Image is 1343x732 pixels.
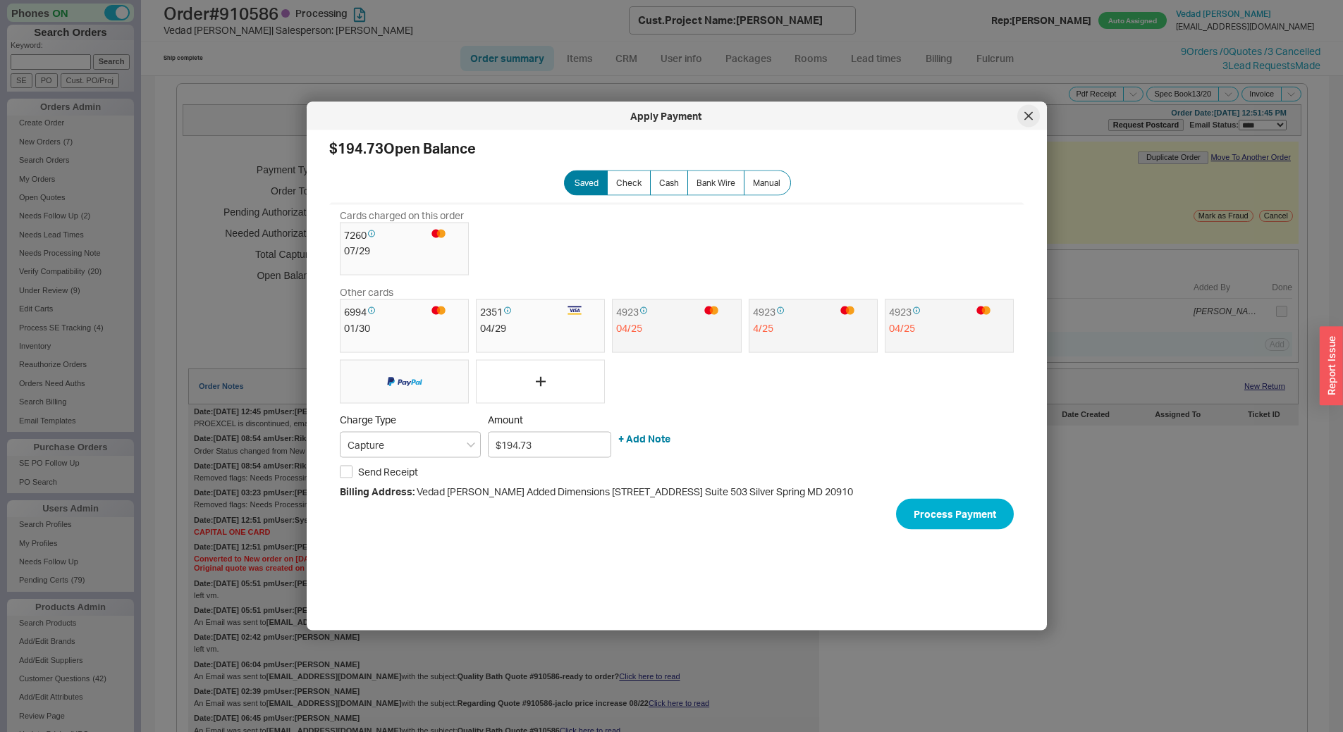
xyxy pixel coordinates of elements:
[618,432,670,446] button: + Add Note
[914,505,996,522] span: Process Payment
[616,303,697,321] div: 4923
[340,209,1014,223] div: Cards charged on this order
[344,321,465,335] div: 01 / 30
[575,178,599,189] span: Saved
[467,442,475,447] svg: open menu
[340,485,415,497] span: Billing Address:
[753,303,833,321] div: 4923
[753,321,873,335] div: 4 / 25
[659,178,679,189] span: Cash
[889,321,1010,335] div: 04 / 25
[889,303,969,321] div: 4923
[344,303,424,321] div: 6994
[697,178,735,189] span: Bank Wire
[488,413,611,426] span: Amount
[329,142,1024,156] h2: $194.73 Open Balance
[358,464,418,478] span: Send Receipt
[340,413,396,425] span: Charge Type
[480,303,560,321] div: 2351
[340,431,481,457] input: Select...
[340,465,352,478] input: Send Receipt
[753,178,780,189] span: Manual
[344,244,465,258] div: 07 / 29
[488,431,611,457] input: Amount
[480,321,601,335] div: 04 / 29
[340,485,1014,499] div: Vedad [PERSON_NAME] Added Dimensions [STREET_ADDRESS] Suite 503 Silver Spring MD 20910
[344,226,424,244] div: 7260
[616,178,642,189] span: Check
[314,109,1017,123] div: Apply Payment
[896,498,1014,529] button: Process Payment
[340,285,1014,299] div: Other cards
[616,321,737,335] div: 04 / 25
